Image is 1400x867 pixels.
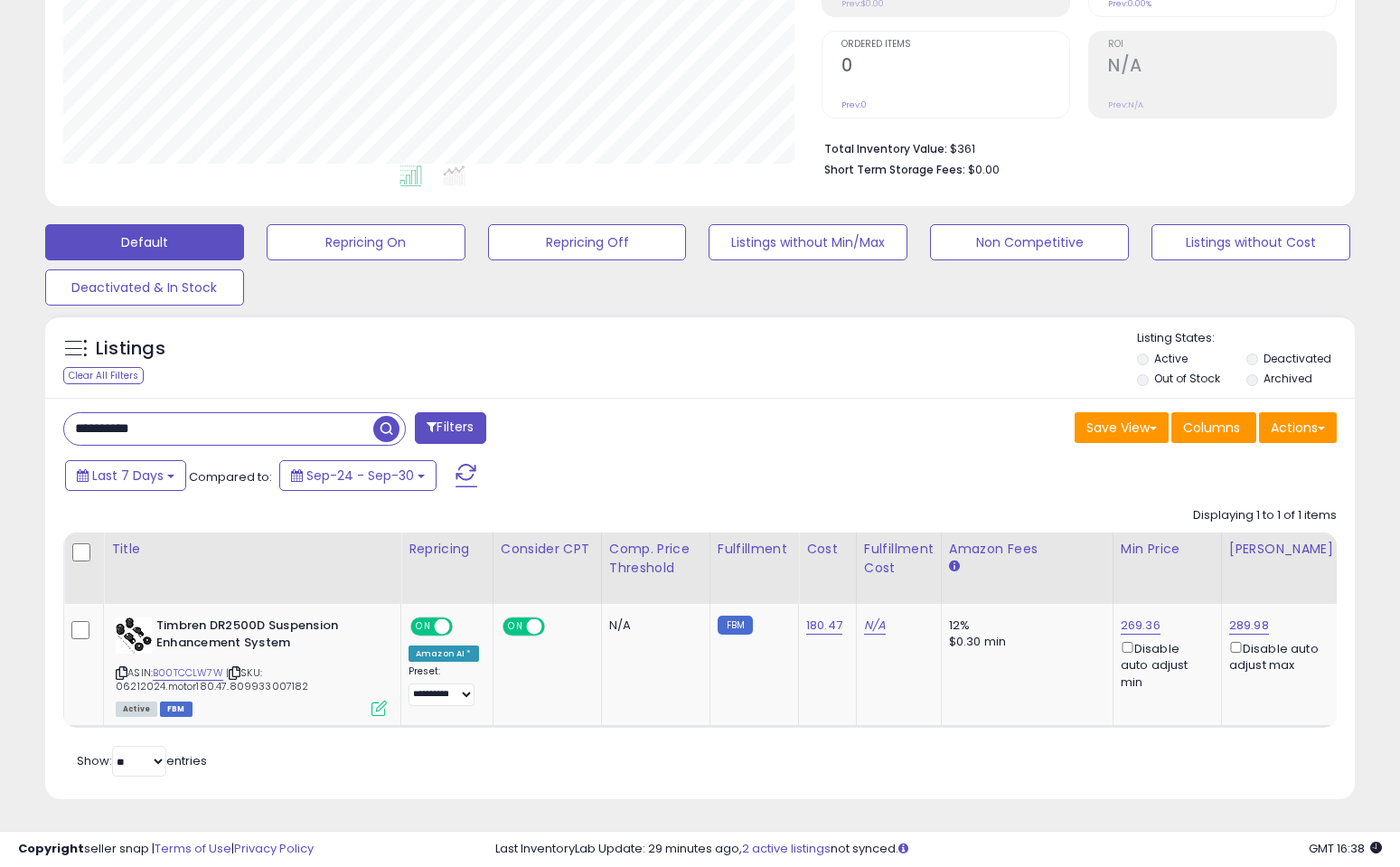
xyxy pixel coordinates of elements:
label: Active [1154,351,1188,366]
a: 269.36 [1121,617,1160,635]
b: Timbren DR2500D Suspension Enhancement System [156,617,376,655]
div: Preset: [409,665,479,706]
button: Non Competitive [930,224,1129,260]
span: Sep-24 - Sep-30 [306,466,414,485]
div: Amazon Fees [949,540,1105,559]
button: Repricing On [267,224,465,260]
button: Filters [415,412,485,444]
div: Fulfillment [718,540,791,559]
div: Last InventoryLab Update: 29 minutes ago, not synced. [495,841,1382,858]
button: Save View [1075,412,1169,443]
label: Archived [1264,371,1312,386]
div: 12% [949,617,1099,634]
h2: N/A [1108,55,1336,80]
div: Comp. Price Threshold [609,540,702,578]
span: ON [412,619,435,635]
button: Last 7 Days [65,460,186,491]
div: seller snap | | [18,841,314,858]
div: Clear All Filters [63,367,144,384]
span: Columns [1183,419,1240,437]
div: Title [111,540,393,559]
a: B00TCCLW7W [153,665,223,681]
button: Repricing Off [488,224,687,260]
span: FBM [160,702,193,717]
p: Listing States: [1137,330,1355,347]
b: Total Inventory Value: [824,141,947,156]
a: 289.98 [1229,617,1269,635]
span: Show: entries [77,752,207,769]
div: Amazon AI * [409,646,479,662]
b: Short Term Storage Fees: [824,162,965,177]
div: Disable auto adjust min [1121,638,1207,691]
button: Deactivated & In Stock [45,269,244,306]
span: Compared to: [189,468,272,485]
span: $0.00 [968,161,1000,178]
a: Terms of Use [155,840,231,857]
a: N/A [864,617,886,635]
div: Consider CPT [501,540,594,559]
a: 180.47 [806,617,842,635]
img: 41cxvvvIMbL._SL40_.jpg [116,617,152,654]
small: Amazon Fees. [949,559,960,575]
div: Disable auto adjust max [1229,638,1330,674]
div: Fulfillment Cost [864,540,934,578]
div: ASIN: [116,617,387,714]
label: Out of Stock [1154,371,1220,386]
span: ON [504,619,527,635]
h2: 0 [841,55,1069,80]
span: All listings currently available for purchase on Amazon [116,702,157,717]
button: Listings without Cost [1151,224,1350,260]
div: Min Price [1121,540,1214,559]
small: FBM [718,616,753,635]
button: Sep-24 - Sep-30 [279,460,437,491]
button: Listings without Min/Max [709,224,907,260]
div: $0.30 min [949,634,1099,650]
small: Prev: N/A [1108,99,1143,110]
div: Repricing [409,540,485,559]
span: Last 7 Days [92,466,164,485]
span: Ordered Items [841,40,1069,50]
div: Displaying 1 to 1 of 1 items [1193,507,1337,524]
span: ROI [1108,40,1336,50]
span: 2025-10-8 16:38 GMT [1309,840,1382,857]
span: | SKU: 06212024.motor180.47.809933007182 [116,665,309,693]
h5: Listings [96,336,165,362]
span: OFF [541,619,570,635]
li: $361 [824,137,1323,158]
div: N/A [609,617,696,634]
a: Privacy Policy [234,840,314,857]
button: Actions [1259,412,1337,443]
small: Prev: 0 [841,99,867,110]
label: Deactivated [1264,351,1331,366]
div: Cost [806,540,849,559]
div: [PERSON_NAME] [1229,540,1337,559]
span: OFF [450,619,479,635]
a: 2 active listings [742,840,831,857]
button: Default [45,224,244,260]
strong: Copyright [18,840,84,857]
button: Columns [1171,412,1256,443]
